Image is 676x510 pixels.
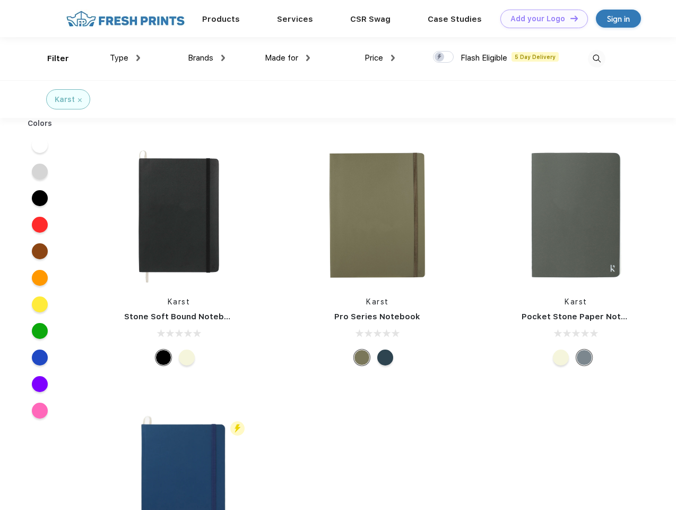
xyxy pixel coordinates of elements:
[366,297,389,306] a: Karst
[588,50,605,67] img: desktop_search.svg
[306,55,310,61] img: dropdown.png
[461,53,507,63] span: Flash Eligible
[570,15,578,21] img: DT
[202,14,240,24] a: Products
[391,55,395,61] img: dropdown.png
[63,10,188,28] img: fo%20logo%202.webp
[124,312,239,321] a: Stone Soft Bound Notebook
[565,297,587,306] a: Karst
[576,350,592,365] div: Gray
[522,312,647,321] a: Pocket Stone Paper Notebook
[607,13,630,25] div: Sign in
[221,55,225,61] img: dropdown.png
[47,53,69,65] div: Filter
[78,98,82,102] img: filter_cancel.svg
[168,297,190,306] a: Karst
[365,53,383,63] span: Price
[350,14,391,24] a: CSR Swag
[596,10,641,28] a: Sign in
[377,350,393,365] div: Navy
[230,421,245,436] img: flash_active_toggle.svg
[510,14,565,23] div: Add your Logo
[277,14,313,24] a: Services
[553,350,569,365] div: Beige
[155,350,171,365] div: Black
[179,350,195,365] div: Beige
[55,94,75,105] div: Karst
[110,53,128,63] span: Type
[512,52,559,62] span: 5 Day Delivery
[265,53,298,63] span: Made for
[188,53,213,63] span: Brands
[20,118,60,129] div: Colors
[354,350,370,365] div: Olive
[108,144,249,286] img: func=resize&h=266
[334,312,420,321] a: Pro Series Notebook
[506,144,647,286] img: func=resize&h=266
[307,144,448,286] img: func=resize&h=266
[136,55,140,61] img: dropdown.png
